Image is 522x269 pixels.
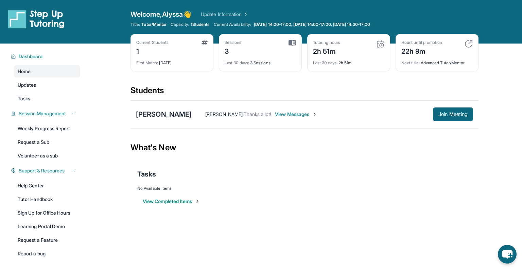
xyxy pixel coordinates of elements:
span: First Match : [136,60,158,65]
span: View Messages [275,111,317,118]
a: Tutor Handbook [14,193,80,205]
div: What's New [130,133,478,163]
div: Current Students [136,40,169,45]
span: Current Availability: [214,22,251,27]
a: Weekly Progress Report [14,122,80,135]
span: [DATE] 14:00-17:00, [DATE] 14:00-17:00, [DATE] 14:30-17:00 [254,22,370,27]
span: [PERSON_NAME] : [205,111,244,117]
div: [PERSON_NAME] [136,110,192,119]
img: logo [8,10,65,29]
a: Update Information [201,11,248,18]
div: No Available Items [137,186,472,191]
span: Last 30 days : [225,60,249,65]
button: Support & Resources [16,167,76,174]
img: Chevron-Right [312,112,317,117]
div: Sessions [225,40,242,45]
span: Capacity: [171,22,189,27]
a: Help Center [14,180,80,192]
a: Updates [14,79,80,91]
a: Tasks [14,93,80,105]
span: Updates [18,82,36,88]
span: Home [18,68,31,75]
button: chat-button [498,245,517,264]
a: Learning Portal Demo [14,220,80,233]
button: Session Management [16,110,76,117]
div: Hours until promotion [401,40,442,45]
div: 1 [136,45,169,56]
a: [DATE] 14:00-17:00, [DATE] 14:00-17:00, [DATE] 14:30-17:00 [253,22,371,27]
span: Tasks [137,169,156,179]
a: Request a Feature [14,234,80,246]
div: 22h 9m [401,45,442,56]
span: Next title : [401,60,420,65]
div: 3 Sessions [225,56,296,66]
span: Dashboard [19,53,43,60]
span: Welcome, Alyssa 👋 [130,10,191,19]
span: Tutor/Mentor [141,22,167,27]
div: 2h 51m [313,56,384,66]
div: Students [130,85,478,100]
a: Sign Up for Office Hours [14,207,80,219]
div: Advanced Tutor/Mentor [401,56,473,66]
div: 3 [225,45,242,56]
button: View Completed Items [143,198,200,205]
span: Join Meeting [438,112,468,116]
div: [DATE] [136,56,208,66]
img: card [376,40,384,48]
a: Report a bug [14,248,80,260]
img: card [289,40,296,46]
div: 2h 51m [313,45,340,56]
span: Session Management [19,110,66,117]
span: Last 30 days : [313,60,337,65]
div: Tutoring hours [313,40,340,45]
a: Volunteer as a sub [14,150,80,162]
button: Dashboard [16,53,76,60]
span: Title: [130,22,140,27]
span: 1 Students [191,22,210,27]
img: card [465,40,473,48]
span: Tasks [18,95,30,102]
img: Chevron Right [242,11,248,18]
span: Thanks a lot! [244,111,271,117]
button: Join Meeting [433,107,473,121]
a: Request a Sub [14,136,80,148]
span: Support & Resources [19,167,65,174]
img: card [202,40,208,45]
a: Home [14,65,80,78]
